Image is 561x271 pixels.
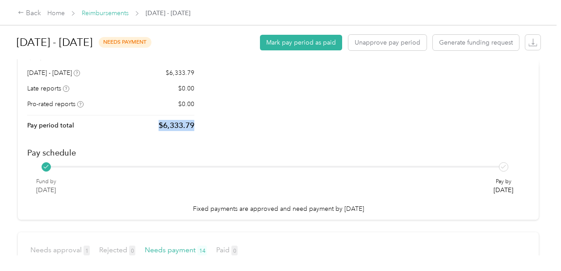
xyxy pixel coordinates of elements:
[433,35,519,50] button: Generate funding request
[99,37,151,47] span: needs payment
[439,38,513,47] span: Generate funding request
[494,178,513,186] p: Pay by
[145,246,207,254] span: Needs payment
[348,35,427,50] button: Unapprove pay period
[129,246,135,255] span: 0
[47,9,65,17] a: Home
[27,121,74,130] p: Pay period total
[27,68,80,78] div: [DATE] - [DATE]
[178,84,194,93] p: $0.00
[27,84,69,93] div: Late reports
[511,221,561,271] iframe: Everlance-gr Chat Button Frame
[36,185,56,195] p: [DATE]
[197,246,207,255] span: 14
[82,9,129,17] a: Reimbursements
[36,178,56,186] p: Fund by
[178,99,194,109] p: $0.00
[18,8,41,19] div: Back
[27,148,529,157] h2: Pay schedule
[231,246,238,255] span: 0
[146,8,190,18] span: [DATE] - [DATE]
[260,35,342,50] button: Mark pay period as paid
[159,120,194,131] p: $6,333.79
[494,185,513,195] p: [DATE]
[193,204,364,214] p: Fixed payments are approved and need payment by [DATE]
[30,246,90,254] span: Needs approval
[99,246,135,254] span: Rejected
[216,246,238,254] span: Paid
[166,68,194,78] p: $6,333.79
[84,246,90,255] span: 1
[17,32,92,53] h1: [DATE] - [DATE]
[27,99,84,109] div: Pro-rated reports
